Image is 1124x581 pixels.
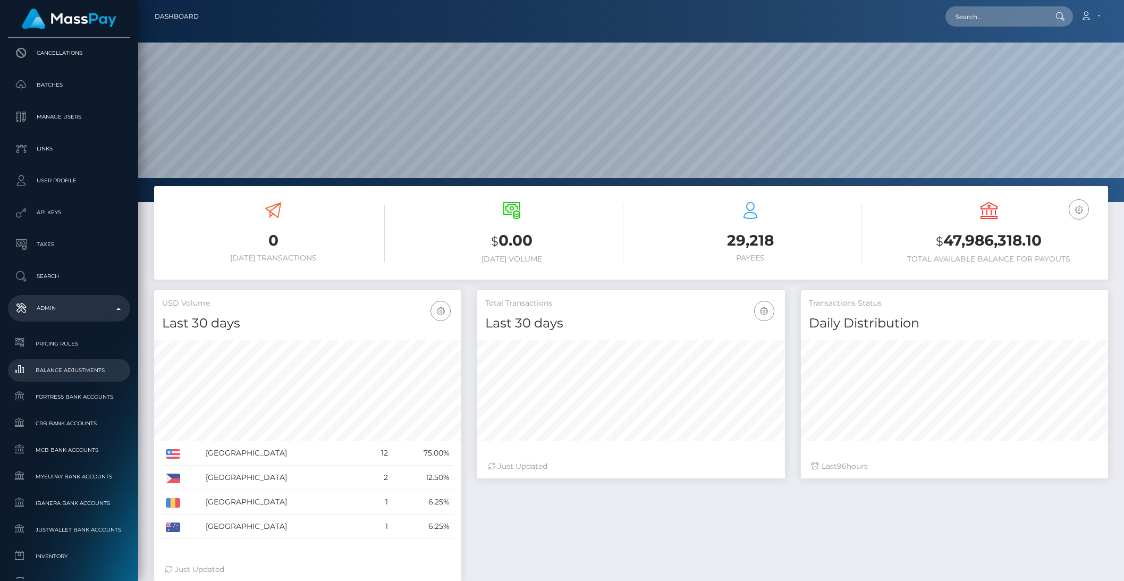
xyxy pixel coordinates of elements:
[162,314,453,333] h4: Last 30 days
[392,466,453,490] td: 12.50%
[8,492,130,515] a: Ibanera Bank Accounts
[12,205,126,221] p: API Keys
[491,234,498,249] small: $
[366,490,392,515] td: 1
[155,5,199,28] a: Dashboard
[8,412,130,435] a: CRB Bank Accounts
[392,441,453,466] td: 75.00%
[162,298,453,309] h5: USD Volume
[12,141,126,157] p: Links
[166,498,180,508] img: RO.png
[401,255,623,264] h6: [DATE] Volume
[485,314,776,333] h4: Last 30 days
[12,417,126,430] span: CRB Bank Accounts
[202,490,365,515] td: [GEOGRAPHIC_DATA]
[809,298,1100,309] h5: Transactions Status
[8,167,130,194] a: User Profile
[877,255,1100,264] h6: Total Available Balance for Payouts
[8,332,130,355] a: Pricing Rules
[8,263,130,290] a: Search
[639,230,862,251] h3: 29,218
[8,231,130,258] a: Taxes
[366,466,392,490] td: 2
[166,449,180,459] img: US.png
[166,523,180,532] img: AU.png
[12,470,126,483] span: MyEUPay Bank Accounts
[366,515,392,539] td: 1
[488,461,774,472] div: Just Updated
[12,364,126,376] span: Balance Adjustments
[837,461,847,471] span: 96
[165,564,451,575] div: Just Updated
[8,72,130,98] a: Batches
[877,230,1100,252] h3: 47,986,318.10
[12,338,126,350] span: Pricing Rules
[392,515,453,539] td: 6.25%
[12,45,126,61] p: Cancellations
[202,466,365,490] td: [GEOGRAPHIC_DATA]
[12,444,126,456] span: MCB Bank Accounts
[8,199,130,226] a: API Keys
[12,77,126,93] p: Batches
[202,515,365,539] td: [GEOGRAPHIC_DATA]
[166,474,180,483] img: PH.png
[8,295,130,322] a: Admin
[8,359,130,382] a: Balance Adjustments
[812,461,1097,472] div: Last hours
[8,439,130,461] a: MCB Bank Accounts
[12,173,126,189] p: User Profile
[8,136,130,162] a: Links
[392,490,453,515] td: 6.25%
[366,441,392,466] td: 12
[12,524,126,536] span: JustWallet Bank Accounts
[945,6,1045,27] input: Search...
[8,104,130,130] a: Manage Users
[162,230,385,251] h3: 0
[12,237,126,252] p: Taxes
[12,391,126,403] span: Fortress Bank Accounts
[936,234,943,249] small: $
[401,230,623,252] h3: 0.00
[8,465,130,488] a: MyEUPay Bank Accounts
[202,441,365,466] td: [GEOGRAPHIC_DATA]
[162,254,385,263] h6: [DATE] Transactions
[8,518,130,541] a: JustWallet Bank Accounts
[12,550,126,562] span: Inventory
[12,109,126,125] p: Manage Users
[12,268,126,284] p: Search
[22,9,116,29] img: MassPay Logo
[485,298,776,309] h5: Total Transactions
[809,314,1100,333] h4: Daily Distribution
[8,40,130,66] a: Cancellations
[12,497,126,509] span: Ibanera Bank Accounts
[8,545,130,568] a: Inventory
[8,385,130,408] a: Fortress Bank Accounts
[12,300,126,316] p: Admin
[639,254,862,263] h6: Payees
